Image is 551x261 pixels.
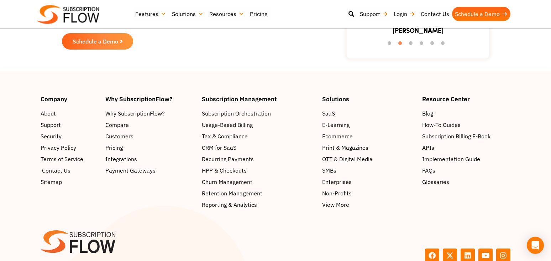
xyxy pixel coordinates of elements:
span: Churn Management [202,178,252,186]
a: Support [41,121,98,129]
span: Privacy Policy [41,143,76,152]
span: Enterprises [322,178,352,186]
span: SaaS [322,109,335,118]
span: HPP & Checkouts [202,166,247,175]
button: 4 of 6 [420,41,427,48]
a: View More [322,200,415,209]
span: SMBs [322,166,336,175]
span: Implementation Guide [422,155,480,163]
a: Glossaries [422,178,510,186]
span: Usage-Based Billing [202,121,253,129]
a: Implementation Guide [422,155,510,163]
a: Non-Profits [322,189,415,198]
h3: [PERSON_NAME] [393,26,444,35]
a: Schedule a Demo [62,33,133,50]
a: HPP & Checkouts [202,166,315,175]
div: Open Intercom Messenger [527,237,544,254]
button: 5 of 6 [430,41,437,48]
span: About [41,109,56,118]
button: 6 of 6 [441,41,448,48]
span: Schedule a Demo [73,39,118,44]
a: Support [357,7,391,21]
span: Pricing [105,143,123,152]
a: Features [132,7,169,21]
a: Compare [105,121,195,129]
a: Subscription Orchestration [202,109,315,118]
a: Blog [422,109,510,118]
a: Schedule a Demo [452,7,510,21]
a: Churn Management [202,178,315,186]
span: Support [41,121,61,129]
a: Contact Us [418,7,452,21]
a: Terms of Service [41,155,98,163]
span: How-To Guides [422,121,461,129]
a: Integrations [105,155,195,163]
span: Subscription Billing E-Book [422,132,490,140]
a: Ecommerce [322,132,415,140]
span: Tax & Compliance [202,132,248,140]
span: Sitemap [41,178,62,186]
a: How-To Guides [422,121,510,129]
span: Print & Magazines [322,143,368,152]
span: Subscription Orchestration [202,109,271,118]
a: Reporting & Analytics [202,200,315,209]
a: APIs [422,143,510,152]
a: Customers [105,132,195,140]
button: 3 of 6 [409,41,416,48]
a: Resources [206,7,247,21]
a: SMBs [322,166,415,175]
a: OTT & Digital Media [322,155,415,163]
span: Security [41,132,62,140]
a: E-Learning [322,121,415,129]
span: Contact Us [42,166,70,175]
span: Ecommerce [322,132,353,140]
span: Customers [105,132,133,140]
a: Payment Gateways [105,166,195,175]
a: Security [41,132,98,140]
a: Usage-Based Billing [202,121,315,129]
a: Pricing [105,143,195,152]
h4: Solutions [322,96,415,102]
a: SaaS [322,109,415,118]
h4: Resource Center [422,96,510,102]
button: 1 of 6 [388,41,395,48]
span: Payment Gateways [105,166,156,175]
span: Retention Management [202,189,262,198]
span: Terms of Service [41,155,83,163]
a: Recurring Payments [202,155,315,163]
a: Tax & Compliance [202,132,315,140]
span: View More [322,200,349,209]
a: Sitemap [41,178,98,186]
span: Glossaries [422,178,449,186]
a: Print & Magazines [322,143,415,152]
span: Reporting & Analytics [202,200,257,209]
a: Solutions [169,7,206,21]
span: APIs [422,143,434,152]
span: Why SubscriptionFlow? [105,109,165,118]
span: CRM for SaaS [202,143,236,152]
h4: Company [41,96,98,102]
img: Subscriptionflow [37,5,99,24]
a: Retention Management [202,189,315,198]
img: SF-logo [41,230,115,253]
span: Integrations [105,155,137,163]
a: Contact Us [41,166,98,175]
span: E-Learning [322,121,350,129]
a: Enterprises [322,178,415,186]
span: Blog [422,109,433,118]
a: About [41,109,98,118]
h4: Subscription Management [202,96,315,102]
span: Compare [105,121,129,129]
span: FAQs [422,166,435,175]
a: Login [391,7,418,21]
a: Pricing [247,7,270,21]
a: Why SubscriptionFlow? [105,109,195,118]
a: FAQs [422,166,510,175]
span: OTT & Digital Media [322,155,373,163]
a: Privacy Policy [41,143,98,152]
span: Recurring Payments [202,155,254,163]
button: 2 of 6 [398,41,405,48]
a: Subscription Billing E-Book [422,132,510,140]
a: CRM for SaaS [202,143,315,152]
span: Non-Profits [322,189,352,198]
